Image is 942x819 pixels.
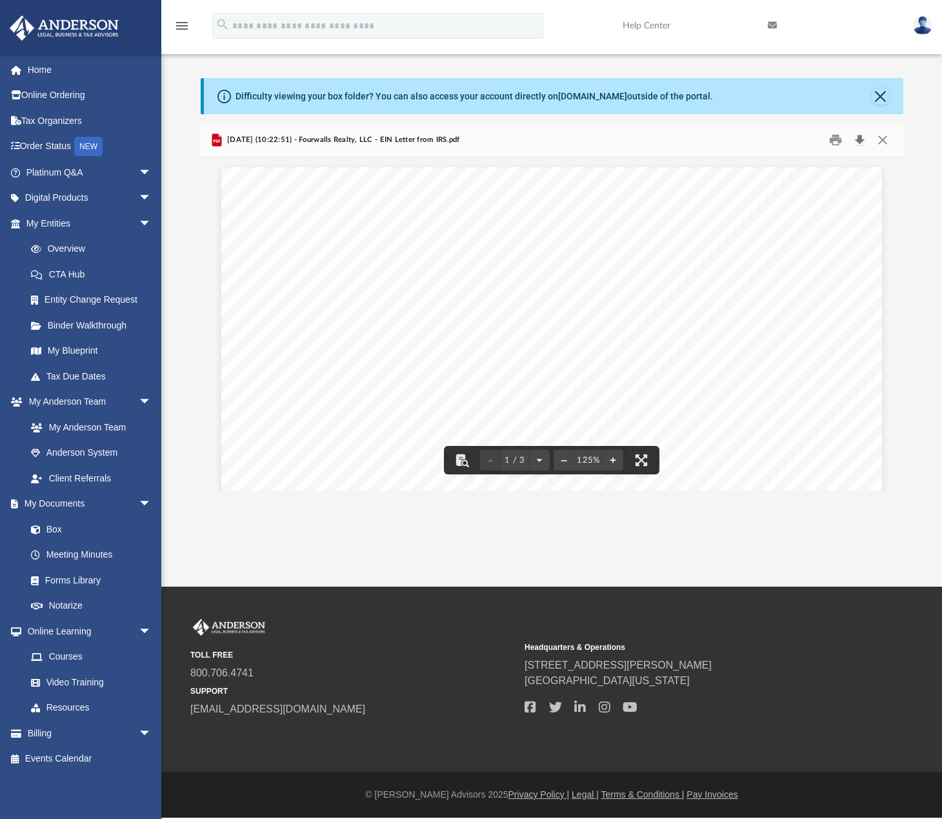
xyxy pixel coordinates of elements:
img: User Pic [913,16,932,35]
a: Platinum Q&Aarrow_drop_down [9,159,171,185]
button: Zoom in [603,446,623,474]
a: Tax Organizers [9,108,171,134]
a: Tax Due Dates [18,363,171,389]
a: Courses [18,644,165,670]
a: Notarize [18,593,165,619]
a: Events Calendar [9,746,171,772]
a: Terms & Conditions | [601,789,685,800]
a: Digital Productsarrow_drop_down [9,185,171,211]
a: Overview [18,236,171,262]
button: Print [823,130,848,150]
a: Client Referrals [18,465,165,491]
a: Online Learningarrow_drop_down [9,618,165,644]
a: Anderson System [18,440,165,466]
a: Meeting Minutes [18,542,165,568]
a: My Documentsarrow_drop_down [9,491,165,517]
a: My Anderson Team [18,414,158,440]
a: menu [174,25,190,34]
a: 800.706.4741 [190,667,254,678]
a: [STREET_ADDRESS][PERSON_NAME] [525,660,712,671]
a: Box [18,516,158,542]
div: © [PERSON_NAME] Advisors 2025 [161,788,942,802]
span: arrow_drop_down [139,491,165,518]
span: arrow_drop_down [139,210,165,237]
div: Preview [201,123,903,490]
a: My Blueprint [18,338,165,364]
button: Enter fullscreen [627,446,656,474]
span: [DATE] (10:22:51) - Fourwalls Realty, LLC - EIN Letter from IRS.pdf [225,134,460,146]
button: Download [848,130,872,150]
a: Resources [18,695,165,721]
span: arrow_drop_down [139,720,165,747]
a: [EMAIL_ADDRESS][DOMAIN_NAME] [190,703,365,714]
small: Headquarters & Operations [525,642,850,653]
span: arrow_drop_down [139,618,165,645]
button: Close [872,87,890,105]
a: My Anderson Teamarrow_drop_down [9,389,165,415]
i: search [215,17,230,32]
button: Next page [529,446,550,474]
button: Zoom out [554,446,574,474]
a: Privacy Policy | [508,789,570,800]
a: Order StatusNEW [9,134,171,160]
a: My Entitiesarrow_drop_down [9,210,171,236]
img: Anderson Advisors Platinum Portal [190,619,268,636]
span: arrow_drop_down [139,185,165,212]
span: 1 / 3 [501,456,529,465]
span: arrow_drop_down [139,389,165,416]
button: Close [871,130,894,150]
div: NEW [74,137,103,156]
a: Binder Walkthrough [18,312,171,338]
small: SUPPORT [190,685,516,697]
div: Document Viewer [201,157,903,490]
div: Current zoom level [574,456,603,465]
a: [DOMAIN_NAME] [558,91,627,101]
small: TOLL FREE [190,649,516,661]
img: Anderson Advisors Platinum Portal [6,15,123,41]
a: Entity Change Request [18,287,171,313]
a: Billingarrow_drop_down [9,720,171,746]
button: Toggle findbar [448,446,476,474]
a: Video Training [18,669,158,695]
div: Difficulty viewing your box folder? You can also access your account directly on outside of the p... [235,90,713,103]
a: CTA Hub [18,261,171,287]
a: Home [9,57,171,83]
a: Legal | [572,789,599,800]
div: File preview [201,157,903,490]
i: menu [174,18,190,34]
span: arrow_drop_down [139,159,165,186]
a: Online Ordering [9,83,171,108]
a: [GEOGRAPHIC_DATA][US_STATE] [525,675,690,686]
a: Pay Invoices [686,789,737,800]
button: 1 / 3 [501,446,529,474]
a: Forms Library [18,567,158,593]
